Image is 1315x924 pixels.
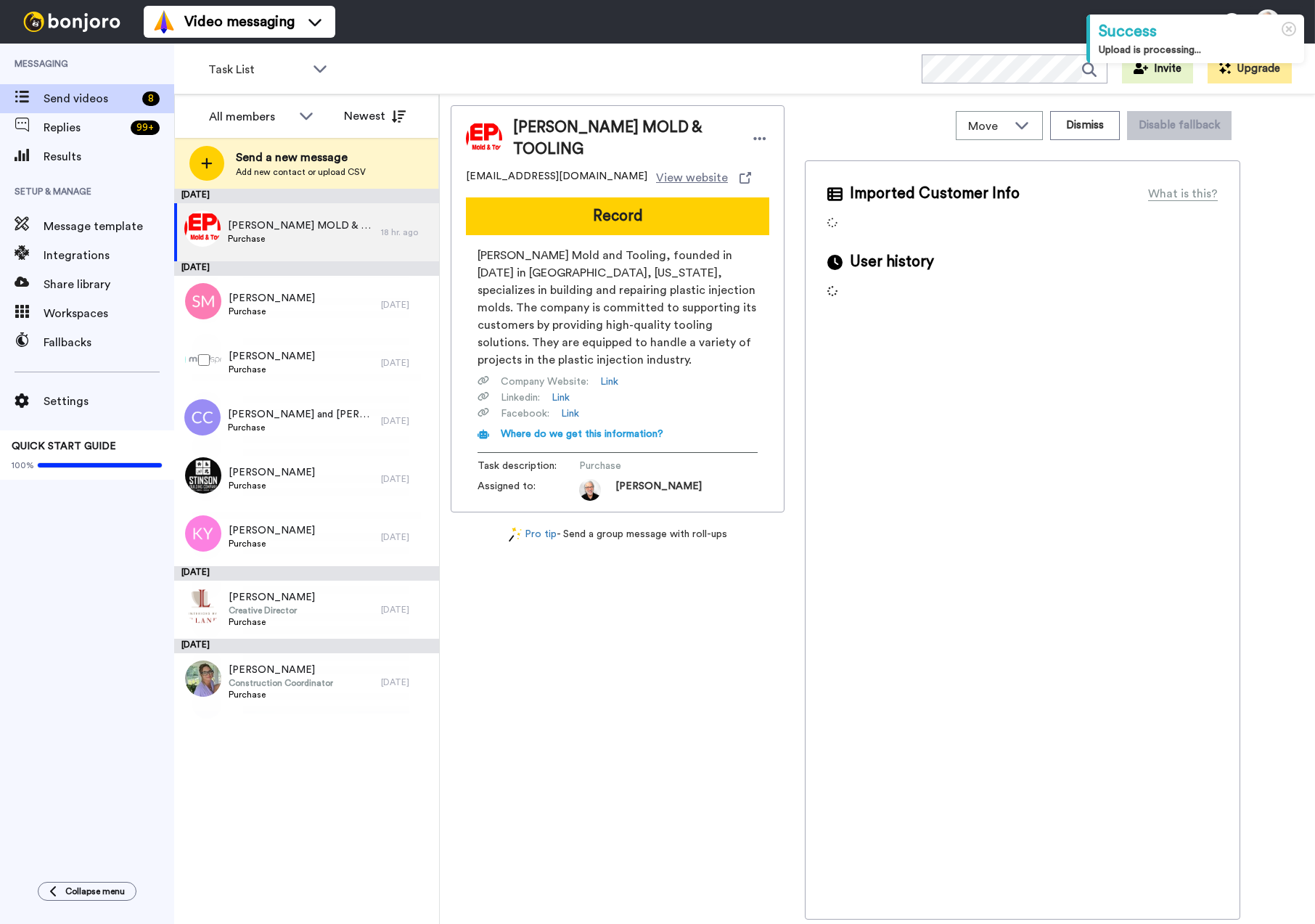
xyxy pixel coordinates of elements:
[501,391,540,405] span: Linkedin :
[44,393,174,410] span: Settings
[184,12,295,32] span: Video messaging
[17,12,126,32] img: bj-logo-header-white.svg
[228,233,374,245] span: Purchase
[131,120,160,135] div: 99 +
[44,276,174,293] span: Share library
[656,169,751,187] a: View website
[44,305,174,322] span: Workspaces
[228,218,374,233] span: [PERSON_NAME] MOLD & TOOLING
[381,676,432,688] div: [DATE]
[209,108,292,126] div: All members
[44,247,174,264] span: Integrations
[236,149,366,166] span: Send a new message
[44,119,125,136] span: Replies
[174,639,439,653] div: [DATE]
[44,334,174,351] span: Fallbacks
[229,364,315,375] span: Purchase
[44,148,174,165] span: Results
[381,473,432,485] div: [DATE]
[381,415,432,427] div: [DATE]
[478,459,579,473] span: Task description :
[333,102,417,131] button: Newest
[615,479,702,501] span: [PERSON_NAME]
[561,406,579,421] a: Link
[451,527,785,542] div: - Send a group message with roll-ups
[381,531,432,543] div: [DATE]
[509,527,522,542] img: magic-wand.svg
[501,375,589,389] span: Company Website :
[381,357,432,369] div: [DATE]
[229,663,333,677] span: [PERSON_NAME]
[65,886,125,897] span: Collapse menu
[229,605,315,616] span: Creative Director
[381,299,432,311] div: [DATE]
[478,247,758,369] span: [PERSON_NAME] Mold and Tooling, founded in [DATE] in [GEOGRAPHIC_DATA], [US_STATE], specializes i...
[152,10,176,33] img: vm-color.svg
[185,457,221,494] img: 5cf19a28-8e14-4906-bdd2-df0771cba6c5.png
[1050,111,1120,140] button: Dismiss
[185,283,221,319] img: sm.png
[229,291,315,306] span: [PERSON_NAME]
[185,661,221,697] img: 55dcf698-853f-4f27-b836-dff84711f980.jpg
[579,479,601,501] img: 9dcee3bf-b959-414c-a580-4c76262a488a-1735067671.jpg
[501,406,549,421] span: Facebook :
[513,117,736,160] span: [PERSON_NAME] MOLD & TOOLING
[174,261,439,276] div: [DATE]
[552,391,570,405] a: Link
[12,459,34,471] span: 100%
[228,407,374,422] span: [PERSON_NAME] and [PERSON_NAME]
[466,169,647,187] span: [EMAIL_ADDRESS][DOMAIN_NAME]
[656,169,728,187] span: View website
[38,882,136,901] button: Collapse menu
[229,689,333,700] span: Purchase
[1127,111,1232,140] button: Disable fallback
[1122,54,1193,83] button: Invite
[229,306,315,317] span: Purchase
[229,677,333,689] span: Construction Coordinator
[466,197,769,235] button: Record
[208,61,306,78] span: Task List
[1148,185,1218,203] div: What is this?
[968,118,1007,135] span: Move
[184,210,221,247] img: bd77c114-f8f9-4179-a684-5b6caf8b67b1.png
[174,566,439,581] div: [DATE]
[600,375,618,389] a: Link
[229,349,315,364] span: [PERSON_NAME]
[184,399,221,436] img: cc.png
[850,183,1020,205] span: Imported Customer Info
[229,538,315,549] span: Purchase
[185,515,221,552] img: ky.png
[1099,43,1295,57] div: Upload is processing...
[174,189,439,203] div: [DATE]
[501,429,663,439] span: Where do we get this information?
[236,166,366,178] span: Add new contact or upload CSV
[381,604,432,616] div: [DATE]
[579,459,717,473] span: Purchase
[850,251,934,273] span: User history
[381,226,432,238] div: 18 hr. ago
[1099,20,1295,43] div: Success
[228,422,374,433] span: Purchase
[229,480,315,491] span: Purchase
[142,91,160,106] div: 8
[478,479,579,501] span: Assigned to:
[12,441,116,451] span: QUICK START GUIDE
[229,465,315,480] span: [PERSON_NAME]
[44,218,174,235] span: Message template
[185,588,221,624] img: de042bc1-ca2e-4cce-84ab-85b199d3ae92.png
[229,590,315,605] span: [PERSON_NAME]
[44,90,136,107] span: Send videos
[1208,54,1292,83] button: Upgrade
[229,523,315,538] span: [PERSON_NAME]
[466,120,502,157] img: Image of DEPPE MOLD & TOOLING
[509,527,557,542] a: Pro tip
[229,616,315,628] span: Purchase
